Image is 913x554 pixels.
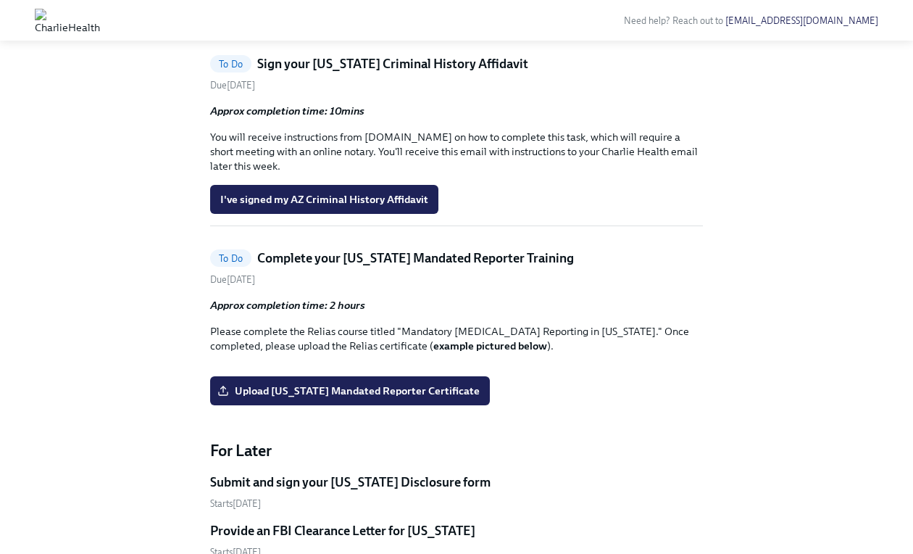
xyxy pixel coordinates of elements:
h5: Provide an FBI Clearance Letter for [US_STATE] [210,522,475,539]
span: Need help? Reach out to [624,15,878,26]
h5: Complete your [US_STATE] Mandated Reporter Training [257,249,574,267]
strong: example pictured below [433,339,547,352]
span: To Do [210,253,251,264]
a: Submit and sign your [US_STATE] Disclosure formStarts[DATE] [210,474,703,510]
a: To DoComplete your [US_STATE] Mandated Reporter TrainingDue[DATE] [210,249,703,286]
span: To Do [210,59,251,70]
span: I've signed my AZ Criminal History Affidavit [220,192,428,207]
span: Upload [US_STATE] Mandated Reporter Certificate [220,384,480,398]
span: Wednesday, August 13th 2025, 10:00 am [210,498,261,509]
span: Friday, August 22nd 2025, 10:00 am [210,80,255,91]
h5: Sign your [US_STATE] Criminal History Affidavit [257,55,528,73]
button: I've signed my AZ Criminal History Affidavit [210,185,438,214]
label: Upload [US_STATE] Mandated Reporter Certificate [210,376,490,405]
h5: Submit and sign your [US_STATE] Disclosure form [210,474,491,491]
a: [EMAIL_ADDRESS][DOMAIN_NAME] [725,15,878,26]
a: To DoSign your [US_STATE] Criminal History AffidavitDue[DATE] [210,55,703,92]
p: You will receive instructions from [DOMAIN_NAME] on how to complete this task, which will require... [210,130,703,173]
p: Please complete the Relias course titled "Mandatory [MEDICAL_DATA] Reporting in [US_STATE]." Once... [210,324,703,353]
span: Friday, August 22nd 2025, 10:00 am [210,274,255,285]
strong: Approx completion time: 10mins [210,104,364,117]
strong: Approx completion time: 2 hours [210,299,365,312]
img: CharlieHealth [35,9,100,32]
h4: For Later [210,440,703,462]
